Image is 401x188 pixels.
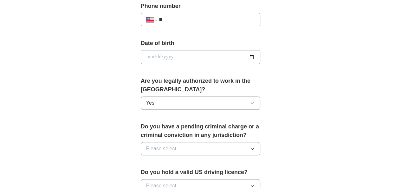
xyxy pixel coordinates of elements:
button: Please select... [141,142,261,155]
span: Yes [146,99,154,107]
label: Phone number [141,2,261,10]
label: Are you legally authorized to work in the [GEOGRAPHIC_DATA]? [141,77,261,94]
span: Please select... [146,145,181,152]
label: Do you have a pending criminal charge or a criminal conviction in any jurisdiction? [141,122,261,139]
label: Do you hold a valid US driving licence? [141,168,261,177]
label: Date of birth [141,39,261,48]
button: Yes [141,96,261,110]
